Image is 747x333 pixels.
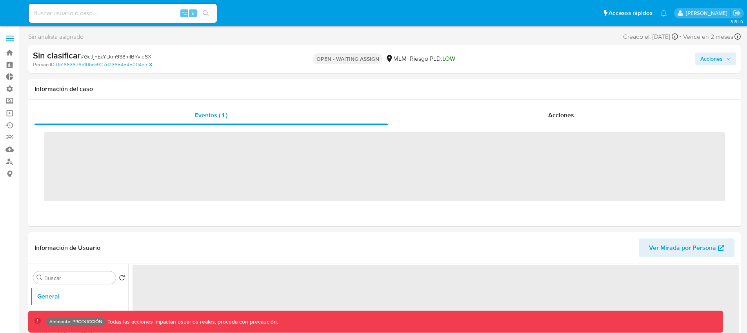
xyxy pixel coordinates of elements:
[181,9,187,17] span: ⌥
[660,10,667,16] a: Notificaciones
[410,55,455,63] span: Riesgo PLD:
[609,9,652,17] span: Accesos rápidos
[639,238,734,257] button: Ver Mirada por Persona
[49,320,102,323] p: Ambiente: PRODUCCIÓN
[28,33,84,41] span: Sin analista asignado
[733,9,741,17] a: Salir
[192,9,194,17] span: s
[548,111,574,120] span: Acciones
[30,287,128,306] button: General
[649,238,716,257] span: Ver Mirada por Persona
[198,8,214,19] button: search-icon
[105,318,278,326] p: Todas las acciones impactan usuarios reales, proceda con precaución.
[29,8,217,18] input: Buscar usuario o caso...
[442,54,455,63] span: LOW
[30,306,128,325] button: Historial Casos
[695,53,736,65] button: Acciones
[195,111,227,120] span: Eventos ( 1 )
[680,31,682,42] span: -
[35,244,100,252] h1: Información de Usuario
[44,275,113,282] input: Buscar
[623,31,678,42] div: Creado el: [DATE]
[44,132,725,201] span: ‌
[119,275,125,283] button: Volver al orden por defecto
[56,61,152,68] a: 0b1663676d10bdc927d23654545004bb
[700,53,723,65] span: Acciones
[35,85,734,93] h1: Información del caso
[686,9,730,17] p: diego.assum@mercadolibre.com
[385,55,407,63] div: MLM
[33,61,55,68] b: Person ID
[683,33,733,41] span: Vence en 2 meses
[33,49,81,62] b: Sin clasificar
[81,53,153,60] span: # GcJjFEaYLkm9S8mIBYvIqSXl
[36,275,43,281] button: Buscar
[313,53,382,64] p: OPEN - WAITING ASSIGN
